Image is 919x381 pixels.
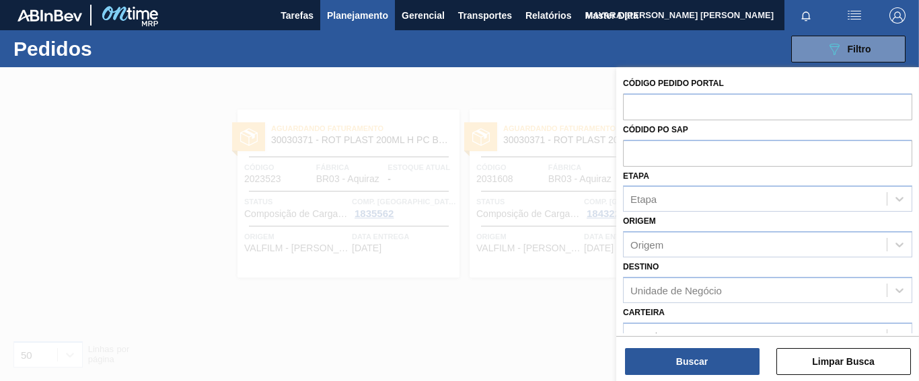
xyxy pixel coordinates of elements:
div: Unidade de Negócio [630,284,722,296]
span: Transportes [458,7,512,24]
label: Códido PO SAP [623,125,688,134]
label: Origem [623,216,656,226]
span: Filtro [848,44,871,54]
div: Etapa [630,194,657,205]
img: Logout [889,7,906,24]
button: Notificações [784,6,828,25]
label: Etapa [623,171,649,181]
label: Carteira [623,308,665,317]
label: Código Pedido Portal [623,79,724,88]
span: Planejamento [327,7,388,24]
span: Relatórios [525,7,571,24]
label: Destino [623,262,659,271]
div: Carteira [630,330,666,341]
span: Gerencial [402,7,445,24]
h1: Pedidos [13,41,202,56]
div: Origem [630,239,663,251]
img: TNhmsLtSVTkK8tSr43FrP2fwEKptu5GPRR3wAAAABJRU5ErkJggg== [17,9,82,22]
button: Filtro [791,36,906,62]
img: userActions [846,7,862,24]
span: Tarefas [281,7,314,24]
span: Master Data [585,7,638,24]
